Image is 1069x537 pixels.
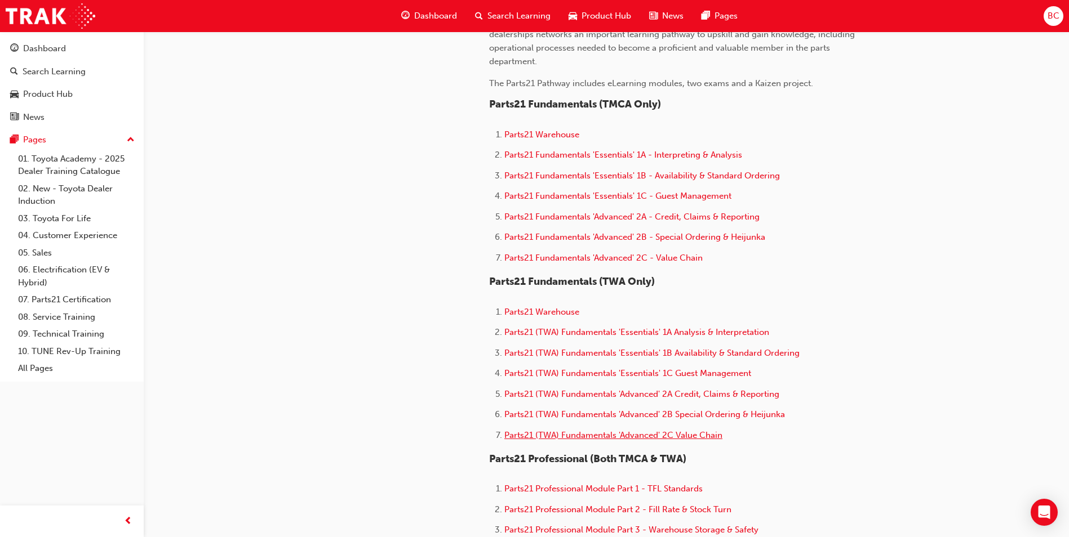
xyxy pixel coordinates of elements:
div: Product Hub [23,88,73,101]
span: search-icon [10,67,18,77]
span: up-icon [127,133,135,147]
a: Parts21 (TWA) Fundamentals 'Essentials' 1A Analysis & Interpretation [504,327,769,337]
img: Trak [6,3,95,29]
a: News [5,107,139,128]
a: Parts21 Fundamentals 'Advanced' 2C - Value Chain [504,253,703,263]
span: guage-icon [401,9,410,23]
a: Parts21 Professional Module Part 2 - Fill Rate & Stock Turn [504,504,731,514]
a: Parts21 Fundamentals 'Essentials' 1C - Guest Management [504,191,731,201]
span: Search Learning [487,10,551,23]
span: guage-icon [10,44,19,54]
span: pages-icon [702,9,710,23]
a: Dashboard [5,38,139,59]
a: Product Hub [5,84,139,105]
a: Parts21 (TWA) Fundamentals 'Advanced' 2B Special Ordering & Heijunka [504,409,785,419]
span: The Parts21 Pathway includes eLearning modules, two exams and a Kaizen project. [489,78,813,88]
a: Search Learning [5,61,139,82]
a: guage-iconDashboard [392,5,466,28]
div: News [23,111,45,124]
a: 09. Technical Training [14,325,139,343]
span: Pages [715,10,738,23]
button: BC [1044,6,1063,26]
span: Parts21 Fundamentals (TMCA Only) [489,98,661,110]
a: Parts21 Fundamentals 'Essentials' 1B - Availability & Standard Ordering [504,171,780,181]
button: DashboardSearch LearningProduct HubNews [5,36,139,129]
a: Parts21 Professional Module Part 1 - TFL Standards [504,484,703,494]
span: Dashboard [414,10,457,23]
a: Parts21 Fundamentals 'Essentials' 1A - Interpreting & Analysis [504,150,742,160]
span: pages-icon [10,135,19,145]
a: Parts21 (TWA) Fundamentals 'Advanced' 2C Value Chain [504,430,722,440]
a: Parts21 (TWA) Fundamentals 'Essentials' 1B Availability & Standard Ordering [504,348,800,358]
span: Parts21 Fundamentals (TWA Only) [489,275,655,288]
a: 06. Electrification (EV & Hybrid) [14,261,139,291]
a: 04. Customer Experience [14,227,139,244]
a: car-iconProduct Hub [560,5,640,28]
a: 02. New - Toyota Dealer Induction [14,180,139,210]
a: 07. Parts21 Certification [14,291,139,308]
span: car-icon [569,9,577,23]
a: 03. Toyota For Life [14,210,139,227]
div: Pages [23,133,46,146]
span: BC [1048,10,1059,23]
div: Open Intercom Messenger [1031,499,1058,526]
span: search-icon [475,9,483,23]
a: search-iconSearch Learning [466,5,560,28]
span: car-icon [10,89,19,100]
a: Parts21 Professional Module Part 3 - Warehouse Storage & Safety [504,525,758,535]
div: Search Learning [23,65,86,78]
a: news-iconNews [640,5,693,28]
span: prev-icon [124,514,132,529]
span: news-icon [10,113,19,123]
a: 08. Service Training [14,308,139,326]
a: Parts21 Warehouse [504,129,579,140]
div: Dashboard [23,42,66,55]
a: Parts21 Warehouse [504,307,579,317]
span: news-icon [649,9,658,23]
a: Parts21 (TWA) Fundamentals 'Advanced' 2A Credit, Claims & Reporting [504,389,779,399]
a: Parts21 Fundamentals 'Advanced' 2B - Special Ordering & Heijunka [504,232,765,242]
a: Parts21 Fundamentals 'Advanced' 2A - Credit, Claims & Reporting [504,212,760,222]
button: Pages [5,129,139,150]
a: 01. Toyota Academy - 2025 Dealer Training Catalogue [14,150,139,180]
a: 05. Sales [14,244,139,262]
span: Parts21 Professional (Both TMCA & TWA) [489,453,686,465]
a: pages-iconPages [693,5,747,28]
a: All Pages [14,360,139,377]
a: Parts21 (TWA) Fundamentals 'Essentials' 1C Guest Management [504,368,751,378]
span: News [662,10,684,23]
span: Product Hub [582,10,631,23]
a: 10. TUNE Rev-Up Training [14,343,139,360]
